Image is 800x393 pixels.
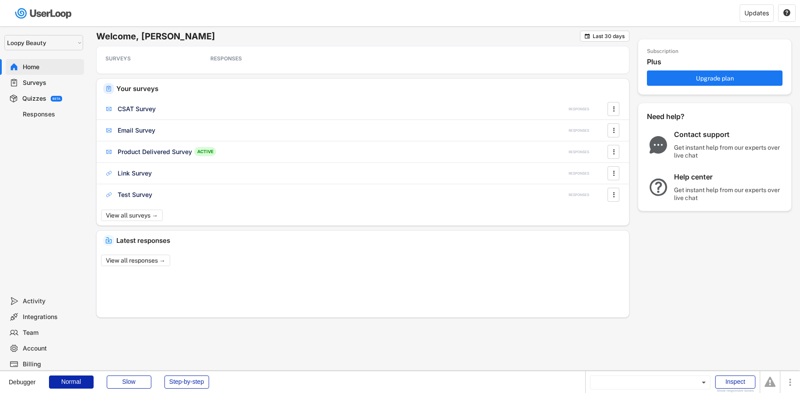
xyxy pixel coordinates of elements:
div: Activity [23,297,80,305]
div: Need help? [647,112,708,121]
button: Upgrade plan [647,70,783,86]
div: Integrations [23,313,80,321]
div: Debugger [9,371,36,385]
text:  [613,147,615,156]
div: Contact support [674,130,783,139]
div: CSAT Survey [118,105,156,113]
button: View all responses → [101,255,170,266]
div: Account [23,344,80,353]
div: Step-by-step [164,375,209,389]
button:  [609,188,618,201]
div: Last 30 days [593,34,625,39]
div: SURVEYS [105,55,184,62]
div: Team [23,329,80,337]
div: RESPONSES [569,171,589,176]
div: Get instant help from our experts over live chat [674,144,783,159]
div: Quizzes [22,95,46,103]
div: RESPONSES [569,128,589,133]
div: Responses [23,110,80,119]
img: ChatMajor.svg [647,136,670,154]
button:  [609,102,618,116]
div: RESPONSES [569,107,589,112]
button:  [609,124,618,137]
div: Help center [674,172,783,182]
div: ACTIVE [194,147,216,156]
div: Test Survey [118,190,152,199]
div: Latest responses [116,237,622,244]
button:  [609,145,618,158]
div: Your surveys [116,85,622,92]
img: QuestionMarkInverseMajor.svg [647,179,670,196]
div: Product Delivered Survey [118,147,192,156]
div: Billing [23,360,80,368]
div: Email Survey [118,126,155,135]
button:  [584,33,590,39]
div: BETA [52,97,60,100]
button: View all surveys → [101,210,163,221]
div: Updates [744,10,769,16]
img: userloop-logo-01.svg [13,4,75,22]
div: Link Survey [118,169,152,178]
img: IncomingMajor.svg [105,237,112,244]
div: Home [23,63,80,71]
div: Plus [647,57,787,67]
div: Normal [49,375,94,389]
text:  [585,33,590,39]
div: RESPONSES [210,55,289,62]
div: RESPONSES [569,193,589,197]
div: Slow [107,375,151,389]
button:  [609,167,618,180]
text:  [613,104,615,113]
div: Inspect [715,375,755,389]
text:  [613,126,615,135]
div: Surveys [23,79,80,87]
div: Get instant help from our experts over live chat [674,186,783,202]
text:  [783,9,790,17]
div: Subscription [647,48,678,55]
button:  [783,9,791,17]
div: RESPONSES [569,150,589,154]
div: Show responsive boxes [715,389,755,393]
text:  [613,190,615,199]
text:  [613,168,615,178]
h6: Welcome, [PERSON_NAME] [96,31,580,42]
